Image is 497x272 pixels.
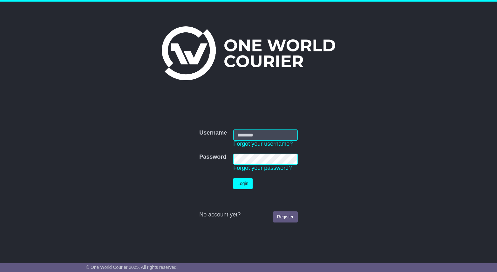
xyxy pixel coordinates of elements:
[162,26,335,80] img: One World
[233,165,292,171] a: Forgot your password?
[233,178,252,189] button: Login
[273,211,298,222] a: Register
[86,265,178,270] span: © One World Courier 2025. All rights reserved.
[233,141,293,147] a: Forgot your username?
[199,154,226,161] label: Password
[199,129,227,136] label: Username
[199,211,298,218] div: No account yet?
